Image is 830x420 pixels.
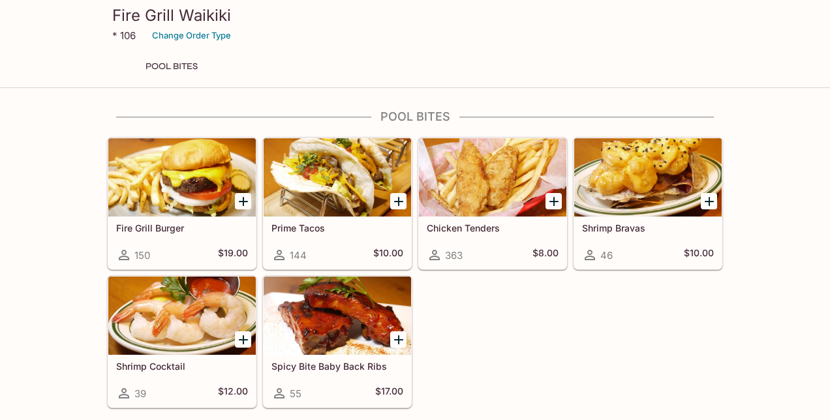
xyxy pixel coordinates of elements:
[373,247,403,263] h5: $10.00
[264,138,411,217] div: Prime Tacos
[146,25,237,46] button: Change Order Type
[235,331,251,348] button: Add Shrimp Cocktail
[574,138,722,269] a: Shrimp Bravas46$10.00
[235,193,251,209] button: Add Fire Grill Burger
[134,249,150,262] span: 150
[116,361,248,372] h5: Shrimp Cocktail
[218,385,248,401] h5: $12.00
[138,57,205,76] button: Pool Bites
[684,247,714,263] h5: $10.00
[108,276,256,408] a: Shrimp Cocktail39$12.00
[108,277,256,355] div: Shrimp Cocktail
[419,138,566,217] div: Chicken Tenders
[445,249,463,262] span: 363
[418,138,567,269] a: Chicken Tenders363$8.00
[116,222,248,233] h5: Fire Grill Burger
[107,110,723,124] h4: Pool Bites
[582,222,714,233] h5: Shrimp Bravas
[112,29,136,42] p: * 106
[112,5,718,25] h3: Fire Grill Waikiki
[390,193,407,209] button: Add Prime Tacos
[108,138,256,269] a: Fire Grill Burger150$19.00
[701,193,717,209] button: Add Shrimp Bravas
[108,138,256,217] div: Fire Grill Burger
[375,385,403,401] h5: $17.00
[134,387,146,400] span: 39
[218,247,248,263] h5: $19.00
[574,138,722,217] div: Shrimp Bravas
[427,222,559,233] h5: Chicken Tenders
[290,387,301,400] span: 55
[271,222,403,233] h5: Prime Tacos
[263,276,412,408] a: Spicy Bite Baby Back Ribs55$17.00
[532,247,559,263] h5: $8.00
[390,331,407,348] button: Add Spicy Bite Baby Back Ribs
[290,249,307,262] span: 144
[271,361,403,372] h5: Spicy Bite Baby Back Ribs
[600,249,613,262] span: 46
[546,193,562,209] button: Add Chicken Tenders
[263,138,412,269] a: Prime Tacos144$10.00
[264,277,411,355] div: Spicy Bite Baby Back Ribs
